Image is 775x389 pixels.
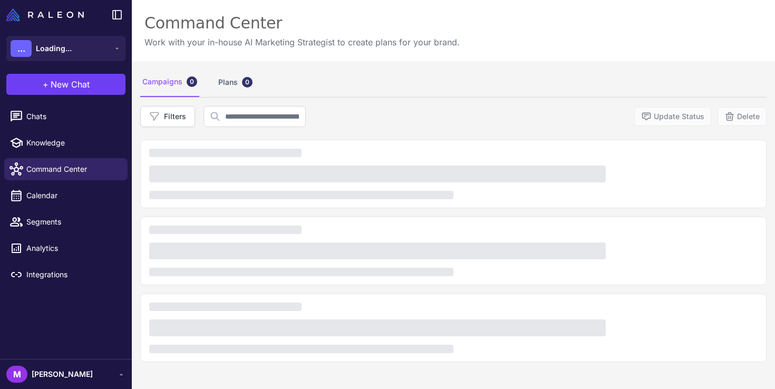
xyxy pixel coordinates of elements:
[26,269,119,280] span: Integrations
[26,163,119,175] span: Command Center
[32,368,93,380] span: [PERSON_NAME]
[216,67,255,97] div: Plans
[43,78,49,91] span: +
[6,36,125,61] button: ...Loading...
[6,74,125,95] button: +New Chat
[140,67,199,97] div: Campaigns
[26,190,119,201] span: Calendar
[51,78,90,91] span: New Chat
[26,216,119,228] span: Segments
[26,111,119,122] span: Chats
[140,106,195,127] button: Filters
[4,105,128,128] a: Chats
[11,40,32,57] div: ...
[4,211,128,233] a: Segments
[6,366,27,383] div: M
[634,107,711,126] button: Update Status
[4,184,128,207] a: Calendar
[4,132,128,154] a: Knowledge
[6,8,84,21] img: Raleon Logo
[242,77,253,87] div: 0
[144,13,460,34] div: Command Center
[36,43,72,54] span: Loading...
[4,158,128,180] a: Command Center
[144,36,460,48] p: Work with your in-house AI Marketing Strategist to create plans for your brand.
[4,237,128,259] a: Analytics
[718,107,767,126] button: Delete
[4,264,128,286] a: Integrations
[26,242,119,254] span: Analytics
[187,76,197,87] div: 0
[26,137,119,149] span: Knowledge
